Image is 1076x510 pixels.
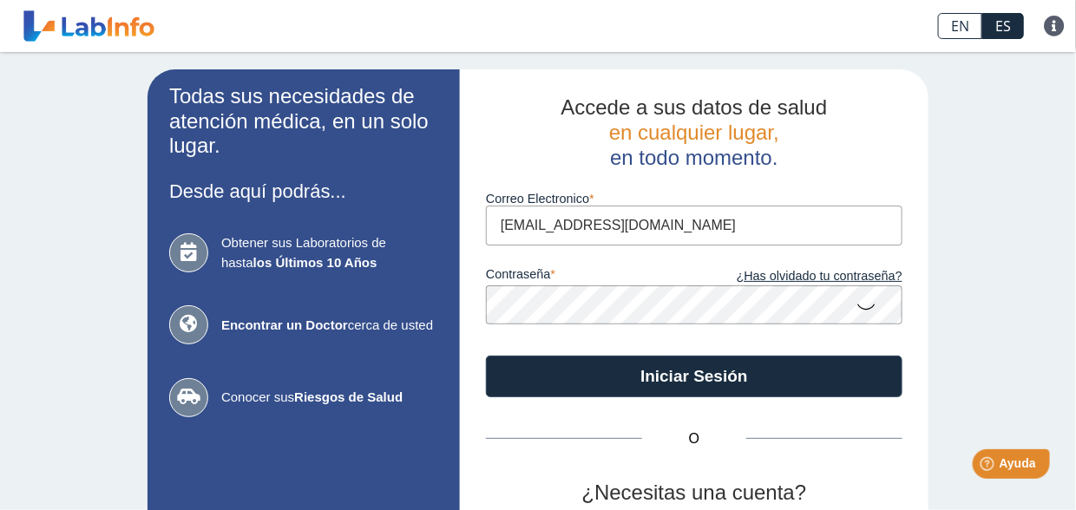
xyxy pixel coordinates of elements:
[221,316,438,336] span: cerca de usted
[609,121,779,144] span: en cualquier lugar,
[938,13,982,39] a: EN
[221,317,348,332] b: Encontrar un Doctor
[486,192,902,206] label: Correo Electronico
[294,389,403,404] b: Riesgos de Salud
[694,267,902,286] a: ¿Has olvidado tu contraseña?
[486,356,902,397] button: Iniciar Sesión
[642,428,746,449] span: O
[486,481,902,506] h2: ¿Necesitas una cuenta?
[982,13,1024,39] a: ES
[169,84,438,159] h2: Todas sus necesidades de atención médica, en un solo lugar.
[561,95,828,119] span: Accede a sus datos de salud
[922,442,1057,491] iframe: Help widget launcher
[221,388,438,408] span: Conocer sus
[253,255,377,270] b: los Últimos 10 Años
[610,146,777,169] span: en todo momento.
[221,233,438,272] span: Obtener sus Laboratorios de hasta
[169,180,438,202] h3: Desde aquí podrás...
[486,267,694,286] label: contraseña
